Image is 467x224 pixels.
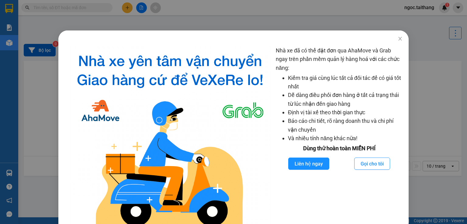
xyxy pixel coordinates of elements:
li: Dễ dàng điều phối đơn hàng ở tất cả trạng thái từ lúc nhận đến giao hàng [288,91,403,108]
li: Và nhiều tính năng khác nữa! [288,134,403,143]
button: Close [392,30,409,48]
li: Báo cáo chi tiết, rõ ràng doanh thu và chi phí vận chuyển [288,117,403,134]
button: Gọi cho tôi [354,158,390,170]
span: Gọi cho tôi [361,160,384,168]
div: Dùng thử hoàn toàn MIỄN PHÍ [276,144,403,153]
span: close [398,36,403,41]
li: Kiểm tra giá cùng lúc tất cả đối tác để có giá tốt nhất [288,74,403,91]
button: Liên hệ ngay [288,158,329,170]
span: Liên hệ ngay [295,160,323,168]
li: Định vị tài xế theo thời gian thực [288,108,403,117]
